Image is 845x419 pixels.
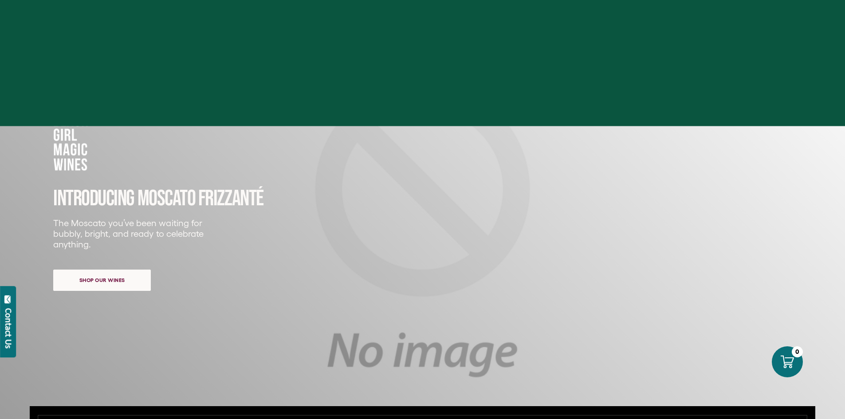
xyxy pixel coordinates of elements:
span: INTRODUCING [53,185,134,212]
a: Shop our wines [53,270,151,291]
p: The Moscato you’ve been waiting for bubbly, bright, and ready to celebrate anything. [53,218,209,250]
span: MOSCATO [138,185,196,212]
div: Contact Us [4,308,13,349]
div: 0 [792,346,803,357]
span: FRIZZANTé [198,185,263,212]
span: Shop our wines [64,271,141,289]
